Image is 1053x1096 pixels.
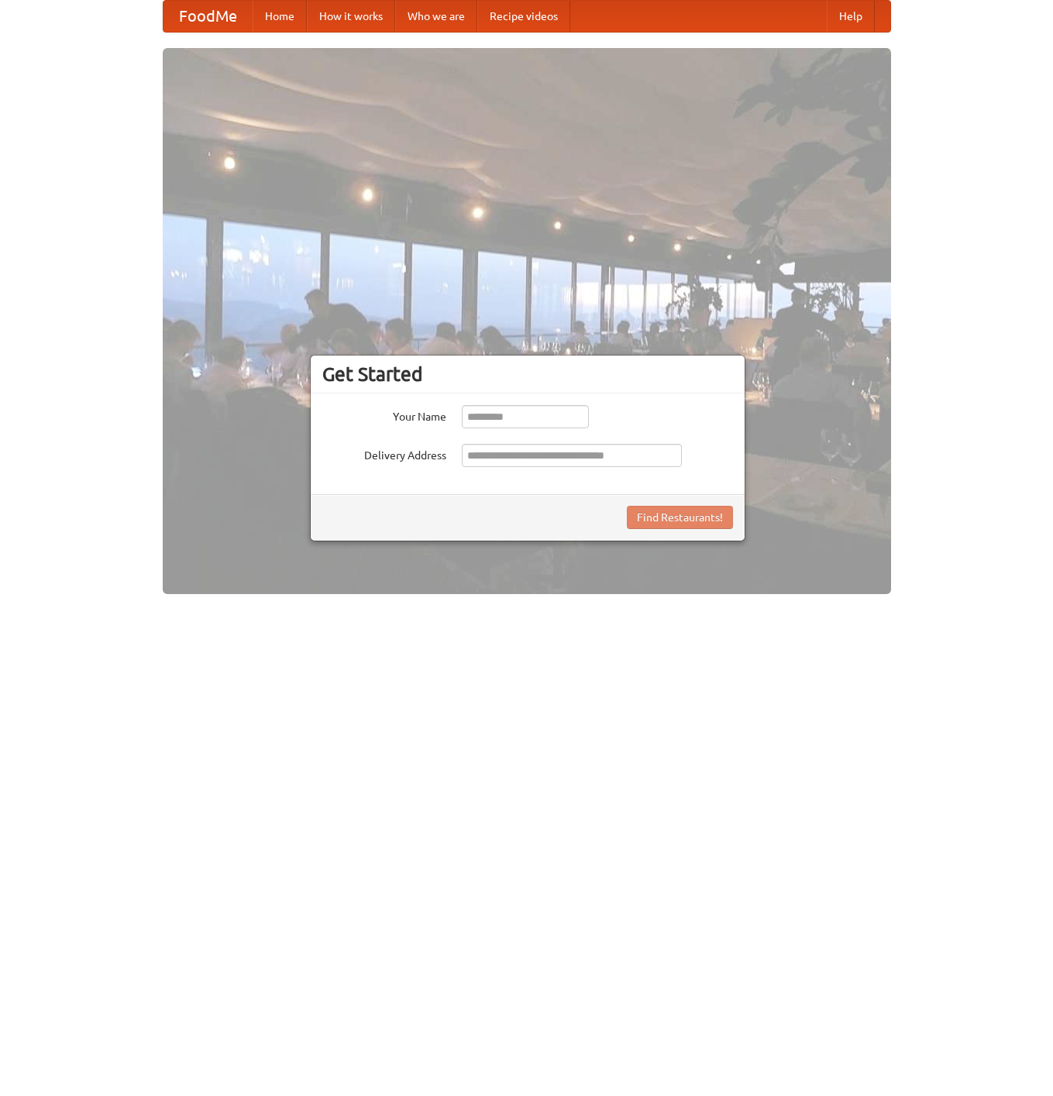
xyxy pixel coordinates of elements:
[627,506,733,529] button: Find Restaurants!
[322,362,733,386] h3: Get Started
[253,1,307,32] a: Home
[827,1,875,32] a: Help
[477,1,570,32] a: Recipe videos
[322,444,446,463] label: Delivery Address
[163,1,253,32] a: FoodMe
[322,405,446,424] label: Your Name
[395,1,477,32] a: Who we are
[307,1,395,32] a: How it works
